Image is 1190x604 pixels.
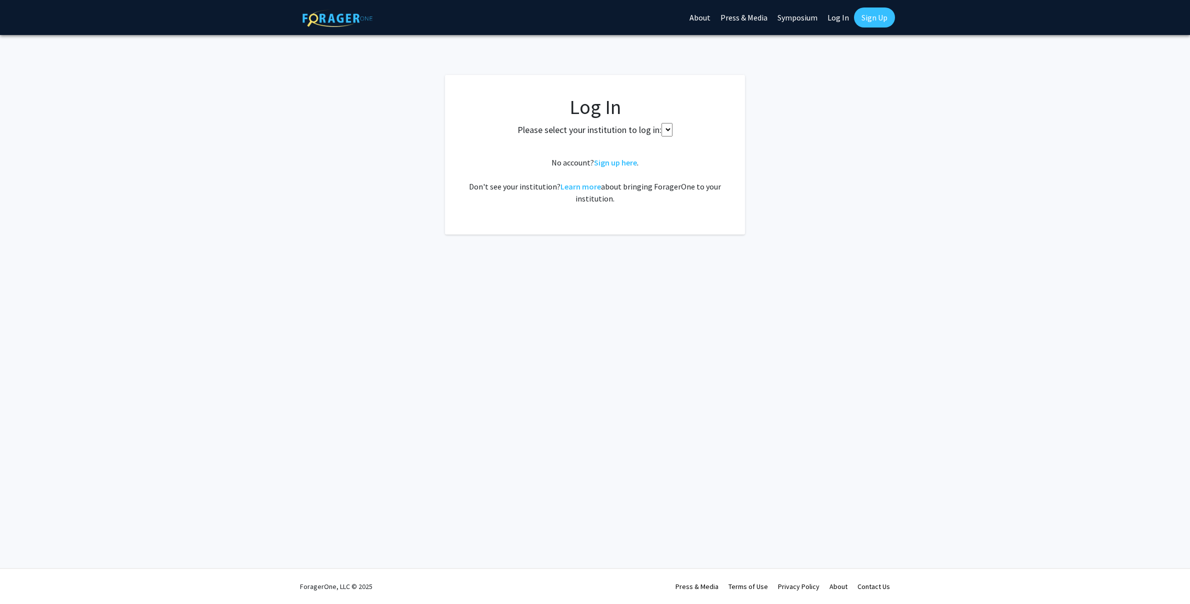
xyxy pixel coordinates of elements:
img: ForagerOne Logo [302,9,372,27]
a: Privacy Policy [778,582,819,591]
label: Please select your institution to log in: [517,123,661,136]
div: ForagerOne, LLC © 2025 [300,569,372,604]
a: About [829,582,847,591]
a: Terms of Use [728,582,768,591]
div: No account? . Don't see your institution? about bringing ForagerOne to your institution. [465,156,725,204]
a: Press & Media [675,582,718,591]
a: Sign up here [594,157,637,167]
h1: Log In [465,95,725,119]
a: Contact Us [857,582,890,591]
a: Sign Up [854,7,895,27]
a: Learn more about bringing ForagerOne to your institution [560,181,601,191]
